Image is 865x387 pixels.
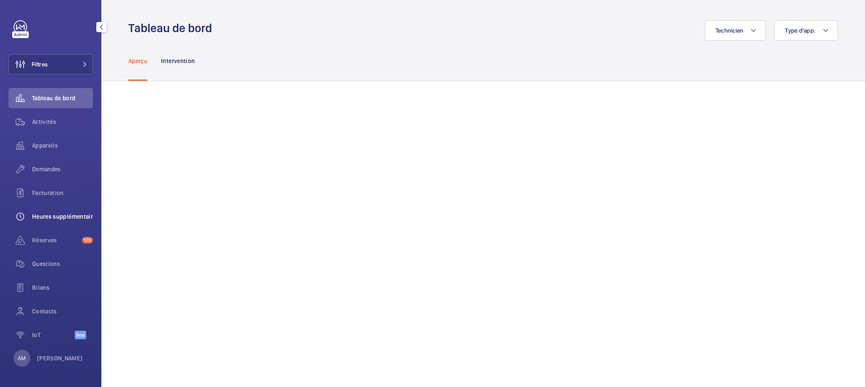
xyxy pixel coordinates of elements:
[18,354,26,362] p: AM
[32,212,93,221] span: Heures supplémentaires
[32,283,93,292] span: Bilans
[32,60,48,69] span: Filtres
[128,20,217,36] h1: Tableau de bord
[32,118,93,126] span: Activités
[32,331,75,339] span: IoT
[37,354,83,362] p: [PERSON_NAME]
[8,54,93,74] button: Filtres
[785,27,816,34] span: Type d'app.
[32,236,79,244] span: Réserves
[82,237,93,244] span: 170
[32,141,93,150] span: Appareils
[128,57,147,65] p: Aperçu
[32,94,93,102] span: Tableau de bord
[32,260,93,268] span: Questions
[32,307,93,316] span: Contacts
[705,20,766,41] button: Technicien
[715,27,744,34] span: Technicien
[161,57,195,65] p: Intervention
[32,165,93,173] span: Demandes
[32,189,93,197] span: Facturation
[774,20,838,41] button: Type d'app.
[75,331,86,339] span: Beta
